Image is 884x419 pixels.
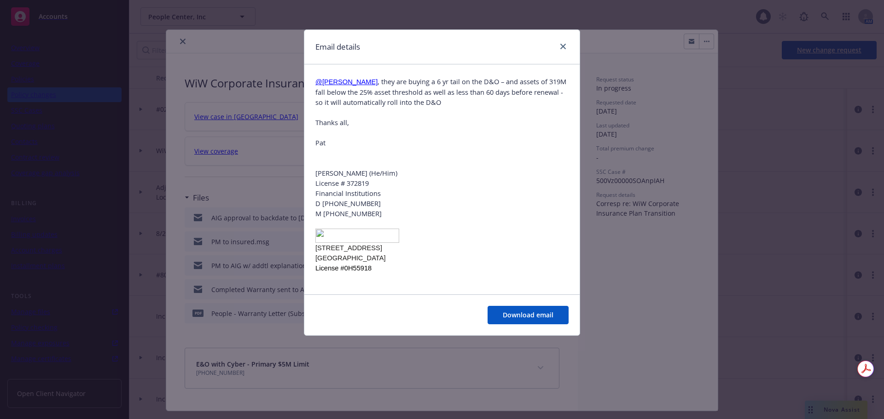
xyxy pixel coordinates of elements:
[315,254,386,262] span: [GEOGRAPHIC_DATA]
[315,264,372,272] span: License #0H55918
[503,310,553,319] span: Download email
[315,209,382,218] span: M [PHONE_NUMBER]
[315,199,381,208] span: D [PHONE_NUMBER]
[315,244,382,252] span: [STREET_ADDRESS]
[488,306,569,324] button: Download email
[315,229,399,243] img: image001.png@01DC314F.C8B82140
